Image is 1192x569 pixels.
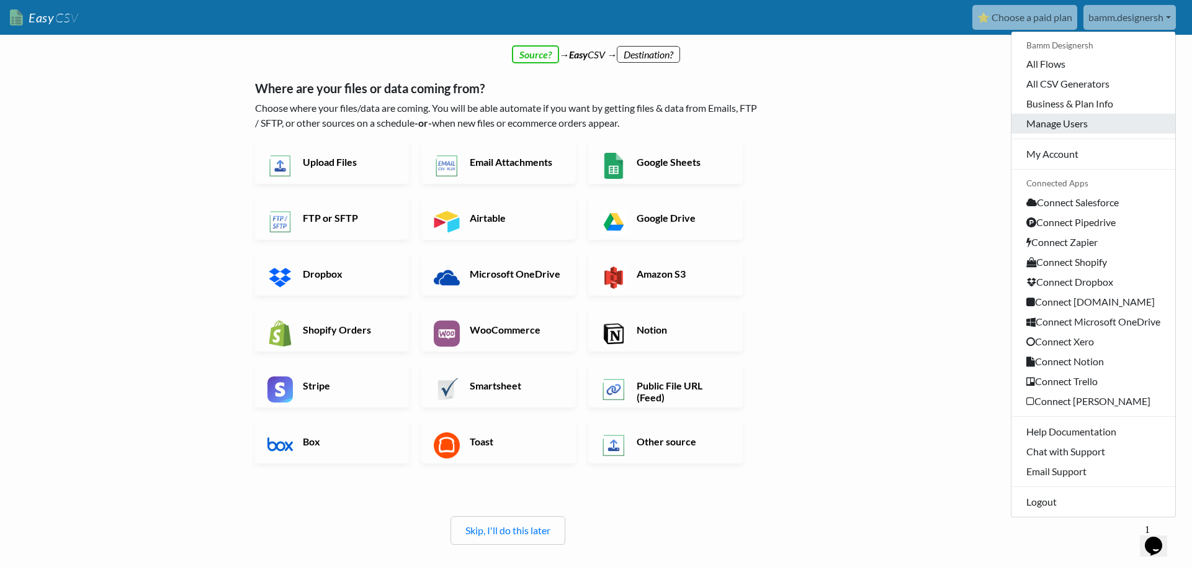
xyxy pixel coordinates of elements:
h6: Smartsheet [467,380,564,391]
a: All CSV Generators [1011,74,1175,94]
h6: Toast [467,435,564,447]
a: Notion [588,308,743,352]
a: EasyCSV [10,5,78,30]
img: Toast App & API [434,432,460,458]
img: Stripe App & API [267,376,294,403]
a: Connect Zapier [1011,232,1175,252]
h6: Amazon S3 [634,268,731,280]
a: Airtable [421,196,576,240]
img: Google Sheets App & API [601,153,627,179]
a: Upload Files [255,140,410,184]
img: Notion App & API [601,321,627,347]
a: Connect Notion [1011,352,1175,371]
iframe: chat widget [1140,519,1180,557]
img: Upload Files App & API [267,153,294,179]
a: Connect Shopify [1011,252,1175,272]
img: Smartsheet App & API [434,376,460,403]
a: Help Documentation [1011,422,1175,442]
h6: Notion [634,324,731,335]
img: Dropbox App & API [267,265,294,291]
a: Connect [PERSON_NAME] [1011,391,1175,411]
a: Business & Plan Info [1011,94,1175,114]
a: Box [255,420,410,463]
h6: Stripe [300,380,397,391]
a: bamm.designersh [1083,5,1176,30]
h6: Public File URL (Feed) [634,380,731,403]
a: Connect Pipedrive [1011,212,1175,232]
a: Connect Trello [1011,371,1175,391]
b: -or- [415,117,432,129]
a: Skip, I'll do this later [465,524,550,536]
h6: Other source [634,435,731,447]
h6: Box [300,435,397,447]
a: Connect Dropbox [1011,272,1175,292]
a: Chat with Support [1011,442,1175,462]
a: Manage Users [1011,114,1175,134]
a: All Flows [1011,54,1175,74]
a: Email Support [1011,462,1175,481]
h6: Google Sheets [634,156,731,168]
a: Microsoft OneDrive [421,252,576,296]
a: Connect Salesforce [1011,193,1175,212]
h6: Dropbox [300,268,397,280]
a: Public File URL (Feed) [588,364,743,407]
a: Smartsheet [421,364,576,407]
a: Google Sheets [588,140,743,184]
h6: Upload Files [300,156,397,168]
a: FTP or SFTP [255,196,410,240]
div: → CSV → [243,35,950,62]
a: Amazon S3 [588,252,743,296]
img: Shopify App & API [267,321,294,347]
img: Box App & API [267,432,294,458]
h6: Google Drive [634,212,731,224]
a: Connect Xero [1011,332,1175,352]
p: Choose where your files/data are coming. You will be able automate if you want by getting files &... [255,101,761,130]
a: ⭐ Choose a paid plan [972,5,1077,30]
img: Public File URL App & API [601,376,627,403]
div: Connected Apps [1011,175,1175,192]
img: Amazon S3 App & API [601,265,627,291]
img: Google Drive App & API [601,209,627,235]
h6: Airtable [467,212,564,224]
img: FTP or SFTP App & API [267,209,294,235]
h6: Microsoft OneDrive [467,268,564,280]
a: Email Attachments [421,140,576,184]
a: Logout [1011,492,1175,512]
a: Connect [DOMAIN_NAME] [1011,292,1175,312]
a: Google Drive [588,196,743,240]
div: Bamm Designersh [1011,37,1175,54]
a: Toast [421,420,576,463]
span: CSV [54,10,78,25]
h6: Shopify Orders [300,324,397,335]
img: Other Source App & API [601,432,627,458]
h6: WooCommerce [467,324,564,335]
a: Shopify Orders [255,308,410,352]
a: My Account [1011,144,1175,164]
a: Dropbox [255,252,410,296]
div: bamm.designersh [1011,31,1176,517]
h6: FTP or SFTP [300,212,397,224]
img: Microsoft OneDrive App & API [434,265,460,291]
a: Connect Microsoft OneDrive [1011,312,1175,332]
h6: Email Attachments [467,156,564,168]
img: WooCommerce App & API [434,321,460,347]
a: Other source [588,420,743,463]
h5: Where are your files or data coming from? [255,81,761,96]
img: Airtable App & API [434,209,460,235]
a: WooCommerce [421,308,576,352]
img: Email New CSV or XLSX File App & API [434,153,460,179]
a: Stripe [255,364,410,407]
